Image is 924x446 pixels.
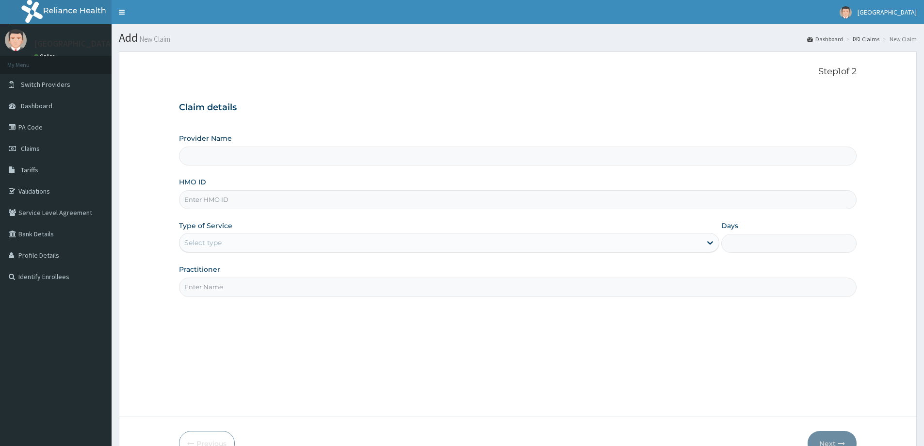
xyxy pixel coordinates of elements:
[34,39,114,48] p: [GEOGRAPHIC_DATA]
[858,8,917,17] span: [GEOGRAPHIC_DATA]
[179,133,232,143] label: Provider Name
[179,278,857,297] input: Enter Name
[138,35,170,43] small: New Claim
[119,32,917,44] h1: Add
[179,264,220,274] label: Practitioner
[21,101,52,110] span: Dashboard
[840,6,852,18] img: User Image
[179,221,232,231] label: Type of Service
[21,80,70,89] span: Switch Providers
[179,177,206,187] label: HMO ID
[721,221,738,231] label: Days
[21,144,40,153] span: Claims
[184,238,222,248] div: Select type
[21,165,38,174] span: Tariffs
[179,102,857,113] h3: Claim details
[179,66,857,77] p: Step 1 of 2
[34,53,57,60] a: Online
[853,35,879,43] a: Claims
[5,29,27,51] img: User Image
[179,190,857,209] input: Enter HMO ID
[807,35,843,43] a: Dashboard
[880,35,917,43] li: New Claim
